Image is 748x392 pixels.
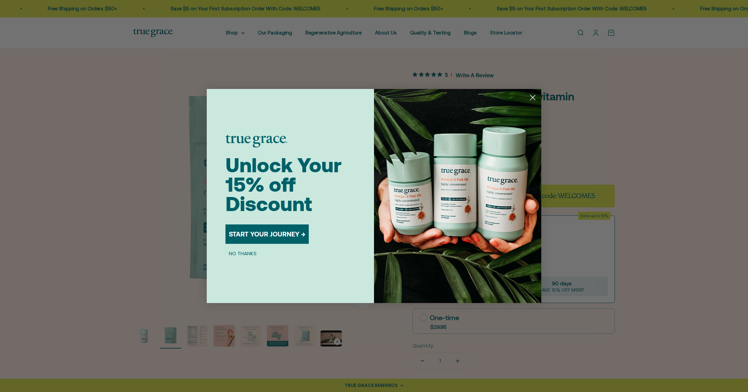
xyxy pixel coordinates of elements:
span: Unlock Your 15% off Discount [225,154,342,215]
button: START YOUR JOURNEY → [225,224,309,244]
button: NO THANKS [225,249,260,257]
img: 098727d5-50f8-4f9b-9554-844bb8da1403.jpeg [374,89,541,303]
img: logo placeholder [225,135,287,148]
button: Close dialog [527,92,539,103]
